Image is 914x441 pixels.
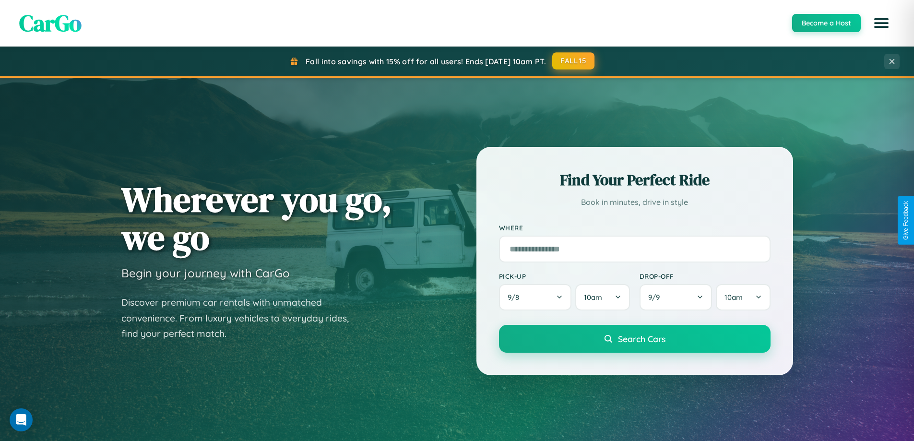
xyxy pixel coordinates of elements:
button: Open menu [868,10,895,36]
button: 10am [575,284,629,310]
button: 10am [716,284,770,310]
p: Book in minutes, drive in style [499,195,771,209]
label: Drop-off [640,272,771,280]
div: Open Intercom Messenger [10,408,33,431]
span: 9 / 8 [508,293,524,302]
span: Fall into savings with 15% off for all users! Ends [DATE] 10am PT. [306,57,546,66]
p: Discover premium car rentals with unmatched convenience. From luxury vehicles to everyday rides, ... [121,295,361,342]
span: Search Cars [618,334,665,344]
span: CarGo [19,7,82,39]
span: 10am [724,293,743,302]
button: Become a Host [792,14,861,32]
span: 9 / 9 [648,293,665,302]
span: 10am [584,293,602,302]
label: Where [499,224,771,232]
div: Give Feedback [902,201,909,240]
button: Search Cars [499,325,771,353]
label: Pick-up [499,272,630,280]
h3: Begin your journey with CarGo [121,266,290,280]
h2: Find Your Perfect Ride [499,169,771,191]
h1: Wherever you go, we go [121,180,392,256]
button: FALL15 [552,52,594,70]
button: 9/9 [640,284,712,310]
button: 9/8 [499,284,572,310]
